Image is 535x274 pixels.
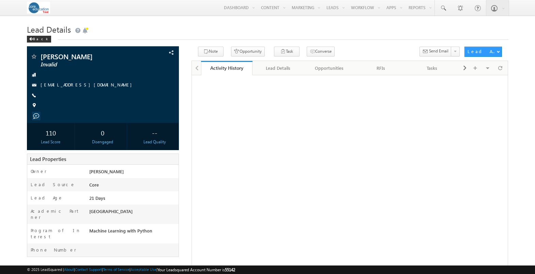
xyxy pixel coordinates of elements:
[41,53,135,60] span: [PERSON_NAME]
[206,65,247,71] div: Activity History
[304,61,355,75] a: Opportunities
[75,267,102,272] a: Contact Support
[41,61,135,68] span: Invalid
[412,64,452,72] div: Tasks
[27,24,71,35] span: Lead Details
[225,267,235,272] span: 55142
[157,267,235,272] span: Your Leadsquared Account Number is
[64,267,74,272] a: About
[41,82,135,87] a: [EMAIL_ADDRESS][DOMAIN_NAME]
[103,267,129,272] a: Terms of Service
[429,48,448,54] span: Send Email
[198,47,224,57] button: Note
[253,61,304,75] a: Lead Details
[464,47,502,57] button: Lead Actions
[419,47,452,57] button: Send Email
[407,61,458,75] a: Tasks
[307,47,335,57] button: Converse
[31,208,82,220] label: Academic Partner
[31,195,63,201] label: Lead Age
[88,208,179,217] div: [GEOGRAPHIC_DATA]
[258,64,298,72] div: Lead Details
[361,64,401,72] div: RFIs
[31,181,75,188] label: Lead Source
[201,61,253,75] a: Activity History
[31,247,76,253] label: Phone Number
[355,61,407,75] a: RFIs
[30,156,66,162] span: Lead Properties
[133,139,177,145] div: Lead Quality
[468,48,496,54] div: Lead Actions
[29,139,73,145] div: Lead Score
[31,227,82,240] label: Program of Interest
[88,181,179,191] div: Core
[27,2,50,14] img: Custom Logo
[27,35,55,41] a: Back
[31,168,47,174] label: Owner
[88,227,179,237] div: Machine Learning with Python
[133,126,177,139] div: --
[27,36,51,43] div: Back
[27,267,235,273] span: © 2025 LeadSquared | | | | |
[309,64,349,72] div: Opportunities
[80,126,125,139] div: 0
[131,267,156,272] a: Acceptable Use
[88,195,179,204] div: 21 Days
[89,168,124,174] span: [PERSON_NAME]
[231,47,265,57] button: Opportunity
[274,47,300,57] button: Task
[29,126,73,139] div: 110
[80,139,125,145] div: Disengaged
